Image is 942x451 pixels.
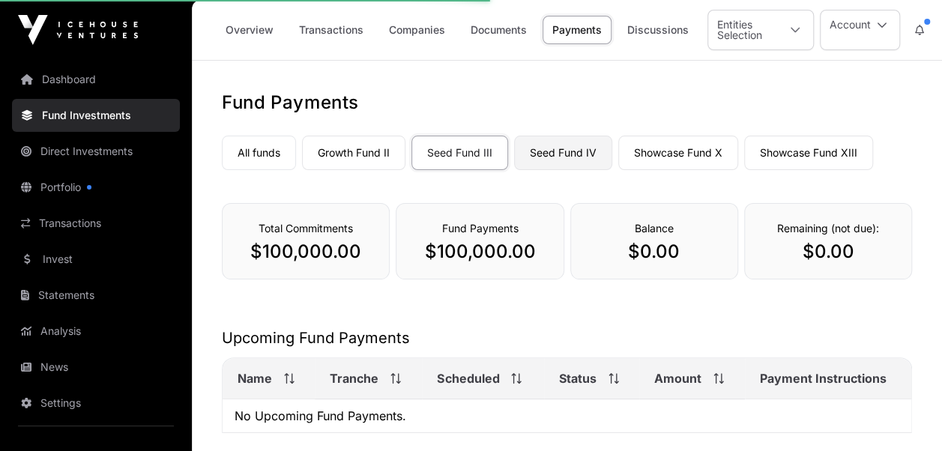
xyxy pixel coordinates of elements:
span: Scheduled [437,369,499,387]
img: Icehouse Ventures Logo [18,15,138,45]
a: Portfolio [12,171,180,204]
span: Amount [654,369,701,387]
span: Balance [635,222,674,234]
div: Entities Selection [708,10,777,49]
p: $0.00 [586,240,722,264]
span: Total Commitments [259,222,353,234]
span: Name [238,369,272,387]
a: Invest [12,243,180,276]
button: Account [820,10,900,50]
a: Fund Investments [12,99,180,132]
span: Tranche [330,369,378,387]
a: News [12,351,180,384]
a: Seed Fund III [411,136,508,170]
p: $0.00 [760,240,896,264]
p: $100,000.00 [411,240,548,264]
span: Status [559,369,597,387]
h1: Fund Payments [222,91,912,115]
td: No Upcoming Fund Payments. [223,399,911,433]
a: Showcase Fund XIII [744,136,873,170]
a: Payments [543,16,612,44]
a: Documents [461,16,537,44]
a: Statements [12,279,180,312]
a: Discussions [618,16,698,44]
a: Transactions [12,207,180,240]
a: Analysis [12,315,180,348]
a: Companies [379,16,455,44]
a: Dashboard [12,63,180,96]
span: Remaining (not due): [777,222,879,234]
h2: Upcoming Fund Payments [222,327,912,348]
p: $100,000.00 [238,240,374,264]
a: Seed Fund IV [514,136,612,170]
a: Transactions [289,16,373,44]
a: All funds [222,136,296,170]
iframe: Chat Widget [867,379,942,451]
a: Growth Fund II [302,136,405,170]
a: Settings [12,387,180,420]
a: Overview [216,16,283,44]
a: Direct Investments [12,135,180,168]
span: Fund Payments [441,222,518,234]
span: Payment Instructions [760,369,887,387]
a: Showcase Fund X [618,136,738,170]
